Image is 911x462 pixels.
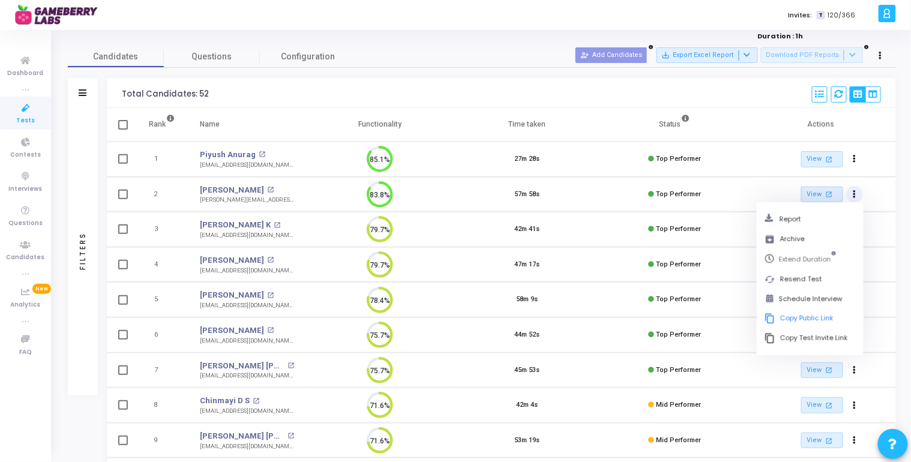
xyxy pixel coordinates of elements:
mat-icon: open_in_new [824,400,834,410]
mat-icon: open_in_new [259,151,266,158]
div: 47m 17s [515,260,540,270]
div: Name [200,118,220,131]
div: Total Candidates: 52 [122,89,209,99]
button: Actions [847,151,864,168]
div: [EMAIL_ADDRESS][DOMAIN_NAME] [200,231,294,240]
div: 45m 53s [515,365,540,376]
button: Actions [847,186,864,203]
span: Mid Performer [657,436,702,444]
div: [EMAIL_ADDRESS][DOMAIN_NAME] [200,161,294,170]
a: [PERSON_NAME] [200,289,264,301]
mat-icon: open_in_new [268,187,274,193]
a: [PERSON_NAME] [200,254,264,266]
div: 27m 28s [515,154,540,164]
span: Candidates [7,253,45,263]
div: 57m 58s [515,190,540,200]
button: Actions [847,432,864,449]
i: content_copy [765,333,775,344]
div: [EMAIL_ADDRESS][DOMAIN_NAME] [200,371,294,380]
strong: Duration : 1h [758,31,804,41]
span: Questions [164,50,260,63]
mat-icon: save_alt [661,51,670,59]
a: [PERSON_NAME] [PERSON_NAME] [200,430,284,442]
span: Top Performer [657,331,702,338]
button: Export Excel Report [657,47,758,63]
mat-icon: open_in_new [268,292,274,299]
a: View [801,397,843,413]
td: 7 [137,353,188,388]
button: Report [765,214,856,225]
div: View Options [850,86,881,103]
span: Top Performer [657,155,702,163]
mat-icon: open_in_new [824,154,834,164]
th: Functionality [306,108,454,142]
div: Filters [77,185,88,317]
a: View [801,433,843,449]
span: 120/366 [828,10,855,20]
mat-icon: person_add_alt [581,51,589,59]
span: FAQ [19,347,32,358]
div: [EMAIL_ADDRESS][DOMAIN_NAME] [200,266,294,275]
div: Time taken [509,118,546,131]
a: [PERSON_NAME] [200,184,264,196]
span: Top Performer [657,295,702,303]
span: Mid Performer [657,401,702,409]
div: [PERSON_NAME][EMAIL_ADDRESS][DOMAIN_NAME] [200,196,294,205]
button: Schedule Interview [757,290,864,309]
td: 8 [137,388,188,423]
mat-icon: open_in_new [287,362,294,369]
mat-icon: open_in_new [274,222,281,229]
mat-icon: open_in_new [268,327,274,334]
a: Chinmayi D S [200,395,250,407]
span: Candidates [68,50,164,63]
mat-icon: open_in_new [268,257,274,263]
mat-icon: open_in_new [287,433,294,439]
button: cachedResend Test [757,269,864,289]
mat-icon: open_in_new [824,189,834,199]
span: Interviews [9,184,43,194]
span: Top Performer [657,366,702,374]
td: 5 [137,282,188,317]
span: Contests [10,150,41,160]
button: Add Candidates [576,47,647,63]
i: archive [765,234,775,245]
div: [EMAIL_ADDRESS][DOMAIN_NAME] [200,442,294,451]
span: Dashboard [8,68,44,79]
div: [EMAIL_ADDRESS][DOMAIN_NAME] [200,301,294,310]
span: Analytics [11,300,41,310]
button: content_copyCopy Public Link [757,308,864,328]
th: Status [601,108,749,142]
div: 58m 9s [517,295,538,305]
mat-icon: open_in_new [253,398,260,404]
span: Top Performer [657,260,702,268]
i: content_copy [765,313,775,324]
i: cached [765,274,775,285]
span: Top Performer [657,225,702,233]
td: 1 [137,142,188,177]
a: [PERSON_NAME] [PERSON_NAME] [200,360,284,372]
button: content_copyCopy Test Invite Link [757,329,864,349]
button: Download PDF Reports [761,47,863,63]
span: Configuration [281,50,335,63]
button: Actions [847,397,864,414]
a: [PERSON_NAME] K [200,219,271,231]
a: View [801,187,843,203]
button: Actions [847,362,864,379]
span: Questions [8,218,43,229]
a: View [801,151,843,167]
td: 2 [137,177,188,212]
button: Extend Duration [765,254,832,265]
a: [PERSON_NAME] [200,325,264,337]
td: 9 [137,423,188,458]
div: 53m 19s [515,436,540,446]
a: Piyush Anurag [200,149,256,161]
img: logo [15,3,105,27]
span: Tests [16,116,35,126]
div: 42m 41s [515,224,540,235]
a: View [801,362,843,379]
span: New [32,284,51,294]
div: 42m 4s [517,400,538,410]
div: [EMAIL_ADDRESS][DOMAIN_NAME] [200,337,294,346]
